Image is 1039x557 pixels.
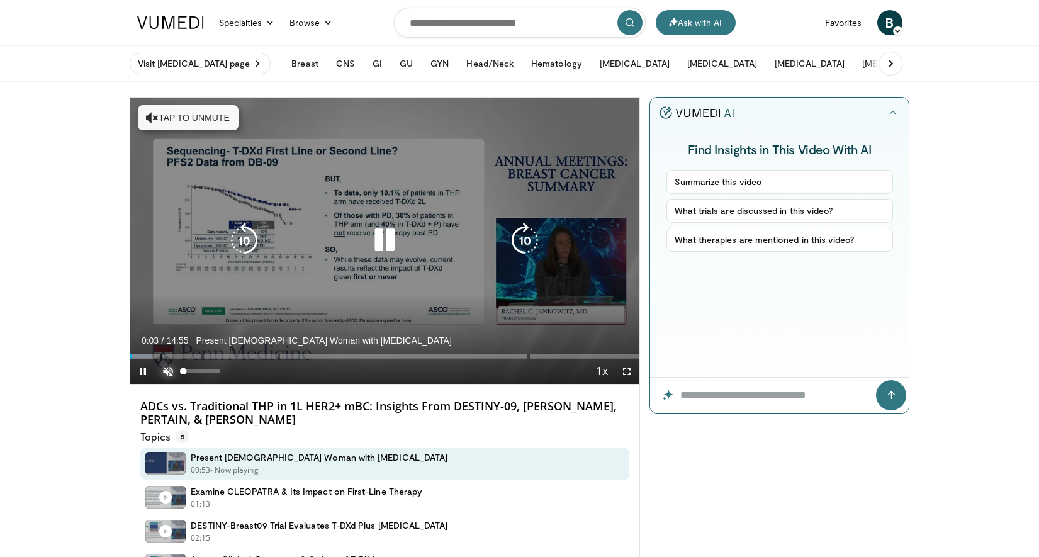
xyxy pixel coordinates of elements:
[329,51,362,76] button: CNS
[423,51,456,76] button: GYN
[666,228,894,252] button: What therapies are mentioned in this video?
[660,106,734,119] img: vumedi-ai-logo.v2.svg
[211,10,283,35] a: Specialties
[284,51,325,76] button: Breast
[191,486,423,497] h4: Examine CLEOPATRA & Its Impact on First-Line Therapy
[196,335,451,346] span: Present [DEMOGRAPHIC_DATA] Woman with [MEDICAL_DATA]
[666,170,894,194] button: Summarize this video
[365,51,390,76] button: GI
[459,51,521,76] button: Head/Neck
[282,10,340,35] a: Browse
[589,359,614,384] button: Playback Rate
[176,430,189,443] span: 5
[392,51,420,76] button: GU
[650,378,909,413] input: Question for the AI
[142,335,159,346] span: 0:03
[184,369,220,373] div: Volume Level
[680,51,765,76] button: [MEDICAL_DATA]
[524,51,590,76] button: Hematology
[767,51,852,76] button: [MEDICAL_DATA]
[210,464,259,476] p: - Now playing
[191,452,448,463] h4: Present [DEMOGRAPHIC_DATA] Woman with [MEDICAL_DATA]
[191,498,211,510] p: 01:13
[137,16,204,29] img: VuMedi Logo
[191,520,448,531] h4: DESTINY-Breast09 Trial Evaluates T-DXd Plus [MEDICAL_DATA]
[130,354,640,359] div: Progress Bar
[855,51,940,76] button: [MEDICAL_DATA]
[877,10,902,35] a: B
[191,464,211,476] p: 00:53
[140,430,189,443] p: Topics
[592,51,677,76] button: [MEDICAL_DATA]
[394,8,646,38] input: Search topics, interventions
[130,359,155,384] button: Pause
[130,98,640,385] video-js: Video Player
[155,359,181,384] button: Unmute
[140,400,630,427] h4: ADCs vs. Traditional THP in 1L HER2+ mBC: Insights From DESTINY-09, [PERSON_NAME], PERTAIN, & [PE...
[666,199,894,223] button: What trials are discussed in this video?
[191,532,211,544] p: 02:15
[614,359,639,384] button: Fullscreen
[138,105,239,130] button: Tap to unmute
[130,53,271,74] a: Visit [MEDICAL_DATA] page
[656,10,736,35] button: Ask with AI
[166,335,188,346] span: 14:55
[162,335,164,346] span: /
[666,141,894,157] h4: Find Insights in This Video With AI
[817,10,870,35] a: Favorites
